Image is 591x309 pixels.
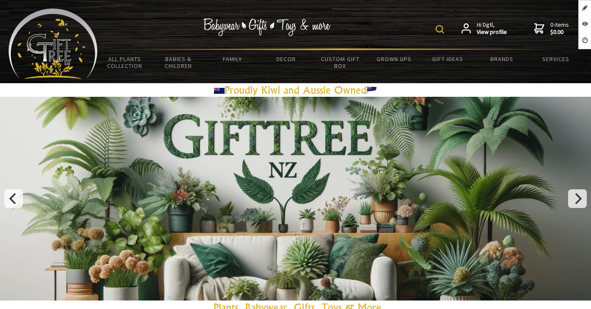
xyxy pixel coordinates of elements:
[367,50,421,68] a: Grown Ups
[477,28,507,36] strong: View profile
[421,50,475,68] a: Gift Ideas
[205,50,259,68] a: Family
[436,25,444,34] img: product search
[313,50,367,75] a: Custom Gift Box
[462,21,507,36] a: Hi Dgtl,View profile
[152,50,205,75] a: Babies & Children
[8,8,98,79] img: Babyware - Gifts - Toys and more...
[568,189,587,208] button: Next
[550,21,569,36] span: 0 items
[214,84,377,96] a: Proudly Kiwi and Aussie Owned
[259,50,313,68] a: Decor
[98,50,152,75] a: All Plants Collection
[203,18,330,36] img: Babywear - Gifts - Toys & more
[550,28,569,36] strong: $0.00
[529,50,583,68] a: Services
[534,21,569,36] a: 0 items$0.00
[475,50,529,68] a: Brands
[477,21,507,36] span: Hi Dgtl,
[4,189,23,208] button: Previous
